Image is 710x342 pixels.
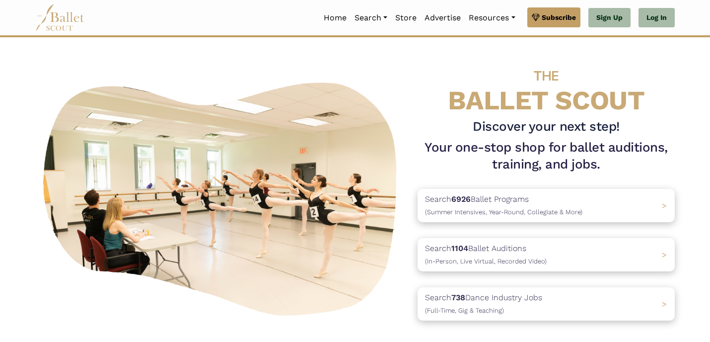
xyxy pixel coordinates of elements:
[451,194,471,204] b: 6926
[527,7,580,27] a: Subscribe
[532,12,540,23] img: gem.svg
[391,7,421,28] a: Store
[534,68,559,84] span: THE
[418,139,675,173] h1: Your one-stop shop for ballet auditions, training, and jobs.
[425,291,542,317] p: Search Dance Industry Jobs
[662,299,667,309] span: >
[425,257,547,265] span: (In-Person, Live Virtual, Recorded Video)
[662,250,667,259] span: >
[418,57,675,114] h4: BALLET SCOUT
[418,287,675,321] a: Search738Dance Industry Jobs(Full-Time, Gig & Teaching) >
[451,293,465,302] b: 738
[465,7,519,28] a: Resources
[421,7,465,28] a: Advertise
[662,201,667,210] span: >
[351,7,391,28] a: Search
[425,193,582,218] p: Search Ballet Programs
[639,8,675,28] a: Log In
[320,7,351,28] a: Home
[418,238,675,271] a: Search1104Ballet Auditions(In-Person, Live Virtual, Recorded Video) >
[425,242,547,267] p: Search Ballet Auditions
[35,72,410,322] img: A group of ballerinas talking to each other in a ballet studio
[418,189,675,222] a: Search6926Ballet Programs(Summer Intensives, Year-Round, Collegiate & More)>
[542,12,576,23] span: Subscribe
[425,208,582,216] span: (Summer Intensives, Year-Round, Collegiate & More)
[451,244,468,253] b: 1104
[418,118,675,135] h3: Discover your next step!
[425,307,504,314] span: (Full-Time, Gig & Teaching)
[588,8,631,28] a: Sign Up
